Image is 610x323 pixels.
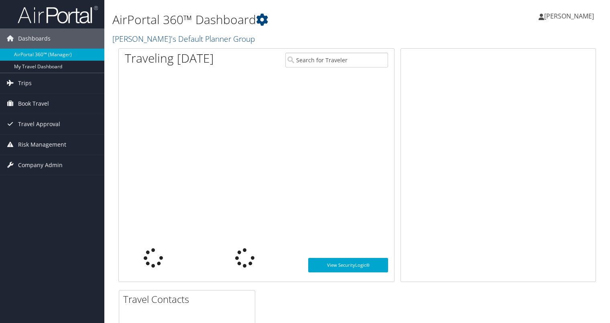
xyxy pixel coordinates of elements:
span: Book Travel [18,94,49,114]
span: Trips [18,73,32,93]
span: [PERSON_NAME] [544,12,594,20]
span: Company Admin [18,155,63,175]
a: [PERSON_NAME]'s Default Planner Group [112,33,257,44]
span: Dashboards [18,29,51,49]
h2: Travel Contacts [123,292,255,306]
h1: AirPortal 360™ Dashboard [112,11,439,28]
h1: Traveling [DATE] [125,50,214,67]
input: Search for Traveler [285,53,388,67]
span: Risk Management [18,135,66,155]
a: View SecurityLogic® [308,258,388,272]
img: airportal-logo.png [18,5,98,24]
a: [PERSON_NAME] [539,4,602,28]
span: Travel Approval [18,114,60,134]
